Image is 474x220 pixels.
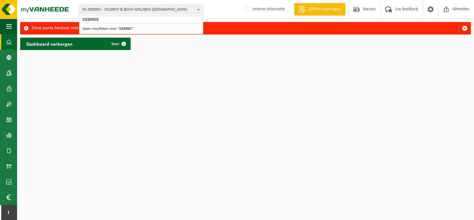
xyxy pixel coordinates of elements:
[119,27,132,31] strong: DEBREE
[81,16,202,23] input: Zoeken naar gekoppelde vestigingen
[244,5,285,14] label: Interne informatie
[32,22,458,34] div: Deze party bestaat niet
[106,38,130,50] a: Toon
[79,5,203,14] button: 01-000001 - VILLEROY & BOCH WELLNESS [GEOGRAPHIC_DATA]
[307,6,342,12] span: Offerte aanvragen
[294,3,345,16] a: Offerte aanvragen
[111,42,119,46] span: Toon
[81,25,202,33] li: Geen resultaten voor " ".
[20,38,79,50] h2: Dashboard verborgen
[83,5,195,14] span: 01-000001 - VILLEROY & BOCH WELLNESS [GEOGRAPHIC_DATA]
